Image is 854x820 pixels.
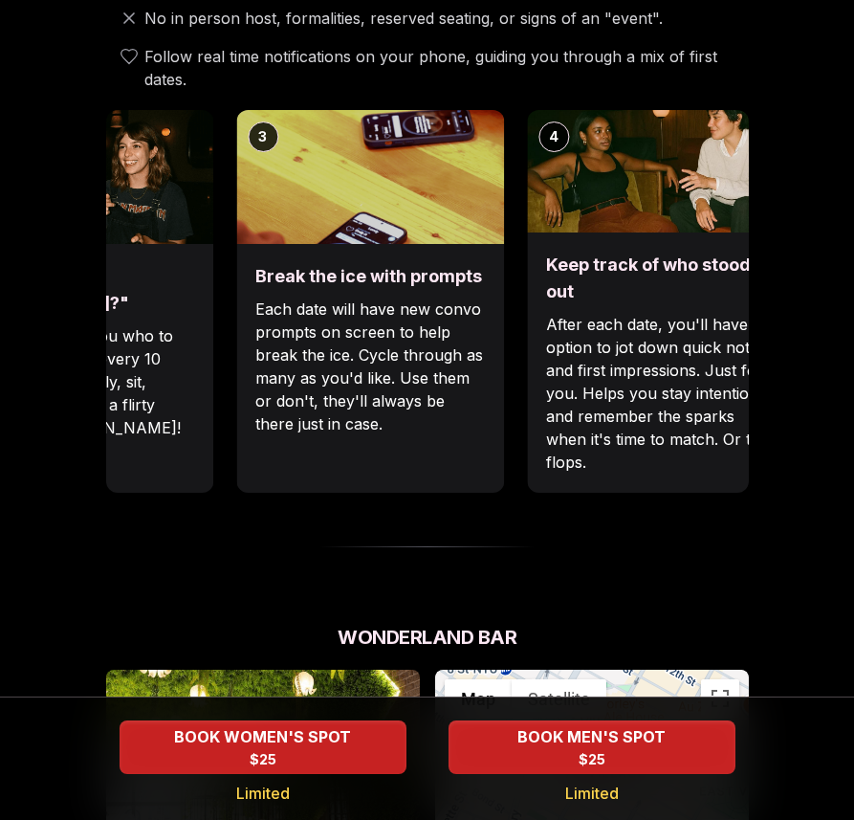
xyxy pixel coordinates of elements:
span: BOOK WOMEN'S SPOT [170,725,355,748]
span: Limited [565,782,619,805]
h2: Wonderland Bar [106,624,749,651]
span: BOOK MEN'S SPOT [514,725,669,748]
button: Show satellite imagery [512,679,606,718]
div: 3 [248,122,278,152]
img: Keep track of who stood out [527,110,795,233]
button: BOOK MEN'S SPOT - Limited [449,720,735,774]
button: Show street map [445,679,512,718]
h3: Keep track of who stood out [546,252,776,305]
span: $25 [250,750,276,769]
button: BOOK WOMEN'S SPOT - Limited [120,720,406,774]
h3: Break the ice with prompts [255,263,485,290]
div: 4 [538,122,569,152]
span: Limited [236,782,290,805]
button: Toggle fullscreen view [701,679,739,718]
span: No in person host, formalities, reserved seating, or signs of an "event". [144,7,663,30]
span: $25 [579,750,605,769]
span: Follow real time notifications on your phone, guiding you through a mix of first dates. [144,45,741,91]
img: Break the ice with prompts [236,110,504,244]
p: After each date, you'll have the option to jot down quick notes and first impressions. Just for y... [546,313,776,474]
p: Each date will have new convo prompts on screen to help break the ice. Cycle through as many as y... [255,298,485,435]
